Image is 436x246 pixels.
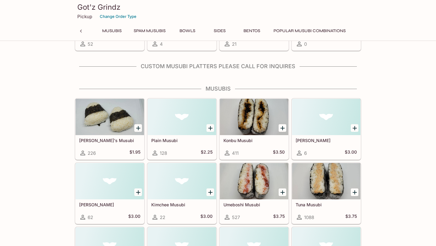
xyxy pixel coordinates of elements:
a: Plain Musubi128$2.25 [147,98,216,160]
span: 4 [160,41,163,47]
div: Kai G's Musubi [75,99,144,135]
h5: Umeboshi Musubi [223,202,285,207]
button: Bowls [174,27,201,35]
button: Add Okaka Musubi [351,124,358,132]
span: 1088 [304,214,314,220]
button: Sides [206,27,233,35]
a: Tuna Musubi1088$3.75 [292,163,361,224]
h5: $3.00 [128,214,140,221]
div: Umeboshi Musubi [220,163,288,199]
h5: Tuna Musubi [296,202,357,207]
a: Kimchee Musubi22$3.00 [147,163,216,224]
span: 62 [88,214,93,220]
div: Tuna Musubi [292,163,361,199]
button: Add Konbu Musubi [279,124,286,132]
h5: Konbu Musubi [223,138,285,143]
div: Okaka Musubi [292,99,361,135]
h5: [PERSON_NAME]'s Musubi [79,138,140,143]
h3: Got'z Grindz [77,2,359,12]
a: [PERSON_NAME]62$3.00 [75,163,144,224]
button: Bentos [238,27,265,35]
button: Popular Musubi Combinations [270,27,349,35]
span: 527 [232,214,240,220]
h5: $3.00 [200,214,213,221]
h4: Custom Musubi Platters PLEASE CALL FOR INQUIRES [75,63,361,70]
button: Musubis [98,27,126,35]
h5: [PERSON_NAME] [296,138,357,143]
h5: Kimchee Musubi [151,202,213,207]
button: Change Order Type [97,12,139,21]
h5: Plain Musubi [151,138,213,143]
button: Add Tuna Musubi [351,188,358,196]
h5: [PERSON_NAME] [79,202,140,207]
button: Add Plain Musubi [206,124,214,132]
span: 411 [232,150,239,156]
button: Add Kai G's Musubi [134,124,142,132]
button: Spam Musubis [130,27,169,35]
div: Plain Musubi [148,99,216,135]
h5: $2.25 [201,149,213,157]
p: Pickup [77,14,92,19]
div: Konbu Musubi [220,99,288,135]
div: Kimchee Musubi [148,163,216,199]
h5: $3.75 [273,214,285,221]
h5: $1.95 [129,149,140,157]
h5: $3.50 [273,149,285,157]
a: [PERSON_NAME]'s Musubi226$1.95 [75,98,144,160]
span: 21 [232,41,236,47]
span: 6 [304,150,307,156]
a: Umeboshi Musubi527$3.75 [220,163,289,224]
span: 226 [88,150,96,156]
span: 52 [88,41,93,47]
span: 128 [160,150,167,156]
h4: Musubis [75,85,361,92]
button: Add Takuan Musubi [134,188,142,196]
button: Add Kimchee Musubi [206,188,214,196]
h5: $3.75 [345,214,357,221]
span: 22 [160,214,165,220]
div: Takuan Musubi [75,163,144,199]
h5: $3.00 [345,149,357,157]
button: Add Umeboshi Musubi [279,188,286,196]
span: 0 [304,41,307,47]
a: [PERSON_NAME]6$3.00 [292,98,361,160]
a: Konbu Musubi411$3.50 [220,98,289,160]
